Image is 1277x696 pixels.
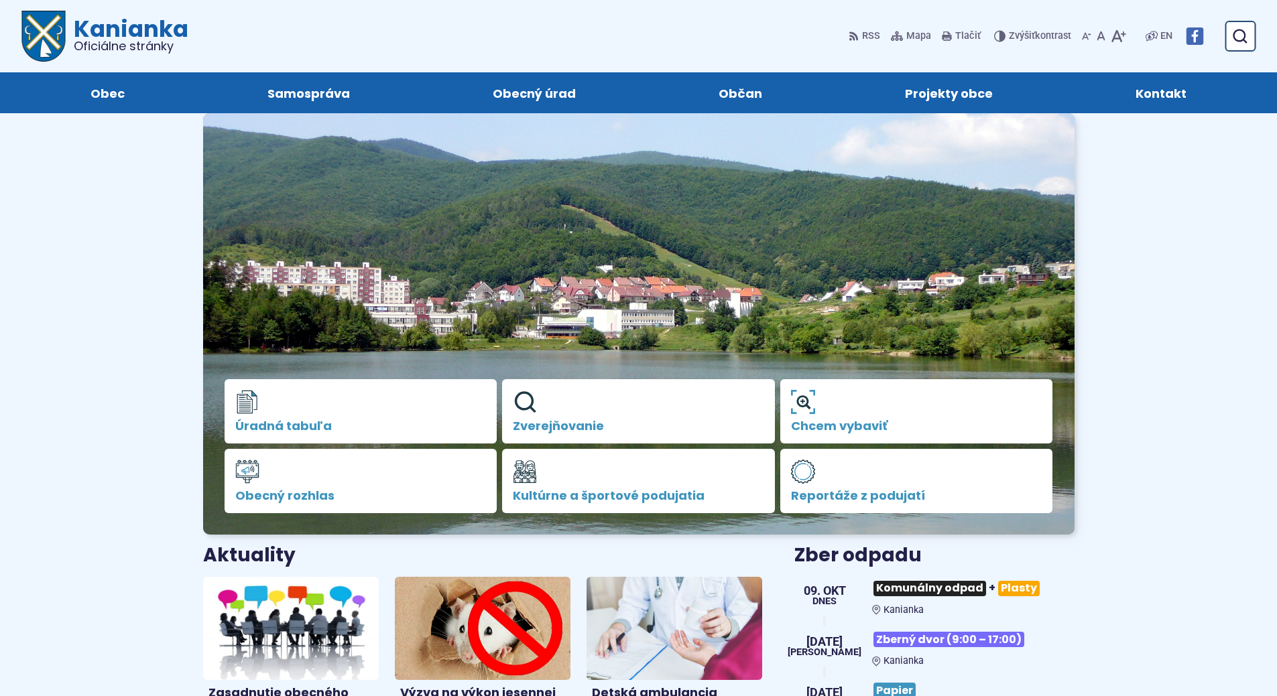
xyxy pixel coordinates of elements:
span: Obec [90,72,125,113]
span: Samospráva [267,72,350,113]
a: Zberný dvor (9:00 – 17:00) Kanianka [DATE] [PERSON_NAME] [794,626,1074,667]
a: Logo Kanianka, prejsť na domovskú stránku. [21,11,188,62]
span: Zberný dvor (9:00 – 17:00) [873,632,1024,647]
button: Nastaviť pôvodnú veľkosť písma [1094,22,1108,50]
span: Zvýšiť [1009,30,1035,42]
span: Projekty obce [905,72,993,113]
a: Reportáže z podujatí [780,449,1053,513]
a: Kultúrne a športové podujatia [502,449,775,513]
span: Komunálny odpad [873,581,986,596]
img: Prejsť na Facebook stránku [1186,27,1203,45]
a: Kontakt [1078,72,1245,113]
a: Obecný úrad [434,72,633,113]
a: Samospráva [209,72,408,113]
span: 09. okt [804,585,846,597]
span: Kanianka [884,604,924,616]
span: Zverejňovanie [513,419,764,433]
button: Zvýšiťkontrast [994,22,1074,50]
a: EN [1158,28,1175,44]
span: [DATE] [788,636,861,648]
h1: Kanianka [66,17,188,52]
a: Občan [661,72,820,113]
span: RSS [862,28,880,44]
span: [PERSON_NAME] [788,648,861,657]
span: Oficiálne stránky [74,40,188,52]
a: Projekty obce [847,72,1051,113]
button: Zmenšiť veľkosť písma [1079,22,1094,50]
button: Zväčšiť veľkosť písma [1108,22,1129,50]
a: Úradná tabuľa [225,379,497,443]
span: Úradná tabuľa [235,419,487,433]
span: Obecný úrad [493,72,576,113]
button: Tlačiť [939,22,983,50]
span: Chcem vybaviť [791,419,1042,433]
span: Kontakt [1136,72,1187,113]
span: Tlačiť [955,31,981,42]
span: Obecný rozhlas [235,489,487,502]
a: Zverejňovanie [502,379,775,443]
h3: + [872,575,1074,602]
span: Reportáže z podujatí [791,489,1042,502]
a: Mapa [888,22,934,50]
span: Dnes [804,597,846,606]
img: Prejsť na domovskú stránku [21,11,66,62]
span: Kanianka [884,655,924,667]
a: Komunálny odpad+Plasty Kanianka 09. okt Dnes [794,575,1074,616]
a: Chcem vybaviť [780,379,1053,443]
a: Obec [32,72,182,113]
span: Občan [719,72,762,113]
span: Plasty [998,581,1040,596]
span: Mapa [906,28,931,44]
a: RSS [849,22,883,50]
h3: Zber odpadu [794,545,1074,566]
a: Obecný rozhlas [225,449,497,513]
span: kontrast [1009,31,1071,42]
h3: Aktuality [203,545,296,566]
span: EN [1160,28,1172,44]
span: Kultúrne a športové podujatia [513,489,764,502]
